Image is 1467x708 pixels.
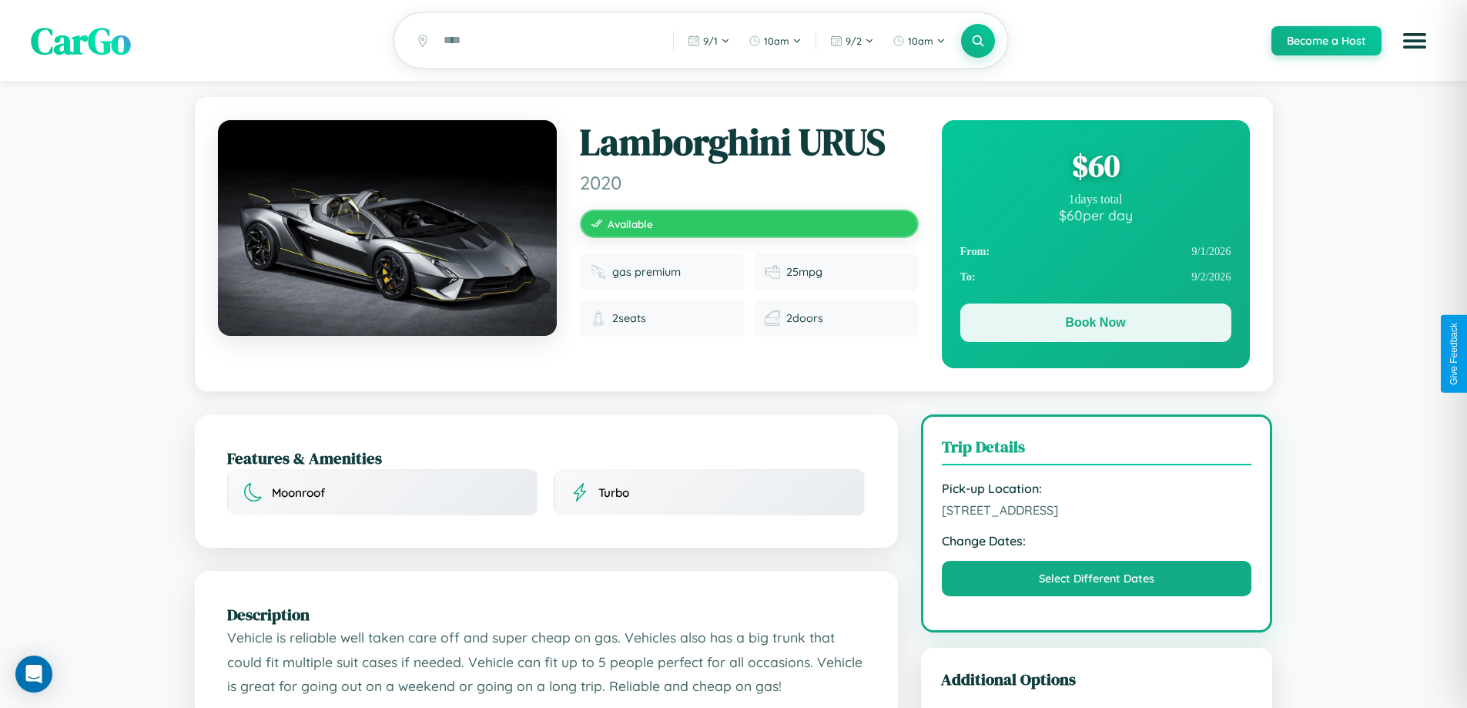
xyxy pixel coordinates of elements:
[960,145,1231,186] div: $ 60
[765,264,780,280] img: Fuel efficiency
[846,35,862,47] span: 9 / 2
[1449,323,1459,385] div: Give Feedback
[612,265,681,279] span: gas premium
[885,29,953,53] button: 10am
[908,35,933,47] span: 10am
[608,217,653,230] span: Available
[786,311,823,325] span: 2 doors
[580,171,919,194] span: 2020
[822,29,882,53] button: 9/2
[227,626,866,699] p: Vehicle is reliable well taken care off and super cheap on gas. Vehicles also has a big trunk tha...
[703,35,718,47] span: 9 / 1
[960,304,1231,342] button: Book Now
[942,481,1252,496] strong: Pick-up Location:
[31,15,131,66] span: CarGo
[15,656,52,693] div: Open Intercom Messenger
[942,561,1252,596] button: Select Different Dates
[942,533,1252,549] strong: Change Dates:
[960,193,1231,206] div: 1 days total
[741,29,809,53] button: 10am
[960,239,1231,264] div: 9 / 1 / 2026
[218,120,557,336] img: Lamborghini URUS 2020
[580,120,919,165] h1: Lamborghini URUS
[591,264,606,280] img: Fuel type
[680,29,738,53] button: 9/1
[942,502,1252,518] span: [STREET_ADDRESS]
[1271,26,1382,55] button: Become a Host
[960,270,976,284] strong: To:
[942,435,1252,465] h3: Trip Details
[764,35,789,47] span: 10am
[598,485,629,500] span: Turbo
[786,265,822,279] span: 25 mpg
[227,603,866,626] h2: Description
[1393,19,1436,62] button: Open menu
[591,310,606,326] img: Seats
[960,245,990,258] strong: From:
[765,310,780,326] img: Doors
[272,485,325,500] span: Moonroof
[960,206,1231,223] div: $ 60 per day
[941,668,1253,690] h3: Additional Options
[612,311,646,325] span: 2 seats
[960,264,1231,290] div: 9 / 2 / 2026
[227,447,866,469] h2: Features & Amenities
